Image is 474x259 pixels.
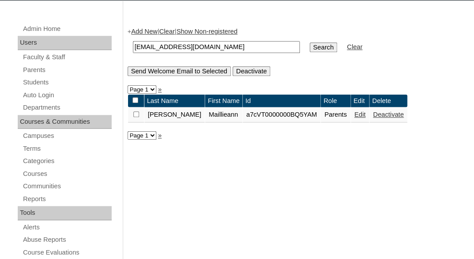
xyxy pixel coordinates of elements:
div: Tools [18,206,112,220]
a: Course Evaluations [22,247,112,258]
td: Last Name [144,95,205,107]
td: Maillieann [205,107,242,122]
a: Admin Home [22,23,112,34]
div: Users [18,36,112,50]
a: » [158,132,162,139]
a: Campuses [22,130,112,141]
a: Deactivate [373,111,404,118]
a: Parents [22,65,112,76]
a: Students [22,77,112,88]
input: Search [310,42,337,52]
td: Edit [351,95,369,107]
td: Id [243,95,320,107]
a: Clear [159,28,175,35]
td: Parents [321,107,350,122]
a: Faculty & Staff [22,52,112,63]
a: Add New [131,28,157,35]
a: Auto Login [22,90,112,101]
a: Abuse Reports [22,234,112,245]
a: » [158,86,162,93]
input: Search [133,41,300,53]
a: Departments [22,102,112,113]
td: First Name [205,95,242,107]
input: Deactivate [233,66,270,76]
a: Clear [347,43,362,50]
td: Role [321,95,350,107]
a: Reports [22,194,112,205]
a: Communities [22,181,112,192]
a: Edit [354,111,365,118]
a: Terms [22,143,112,154]
td: Delete [369,95,407,107]
div: Courses & Communities [18,115,112,129]
a: Courses [22,168,112,179]
td: [PERSON_NAME] [144,107,205,122]
a: Show Non-registered [176,28,237,35]
td: a7cVT0000000BQ5YAM [243,107,320,122]
div: + | | [128,27,466,76]
input: Send Welcome Email to Selected [128,66,231,76]
a: Categories [22,156,112,167]
a: Alerts [22,222,112,233]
